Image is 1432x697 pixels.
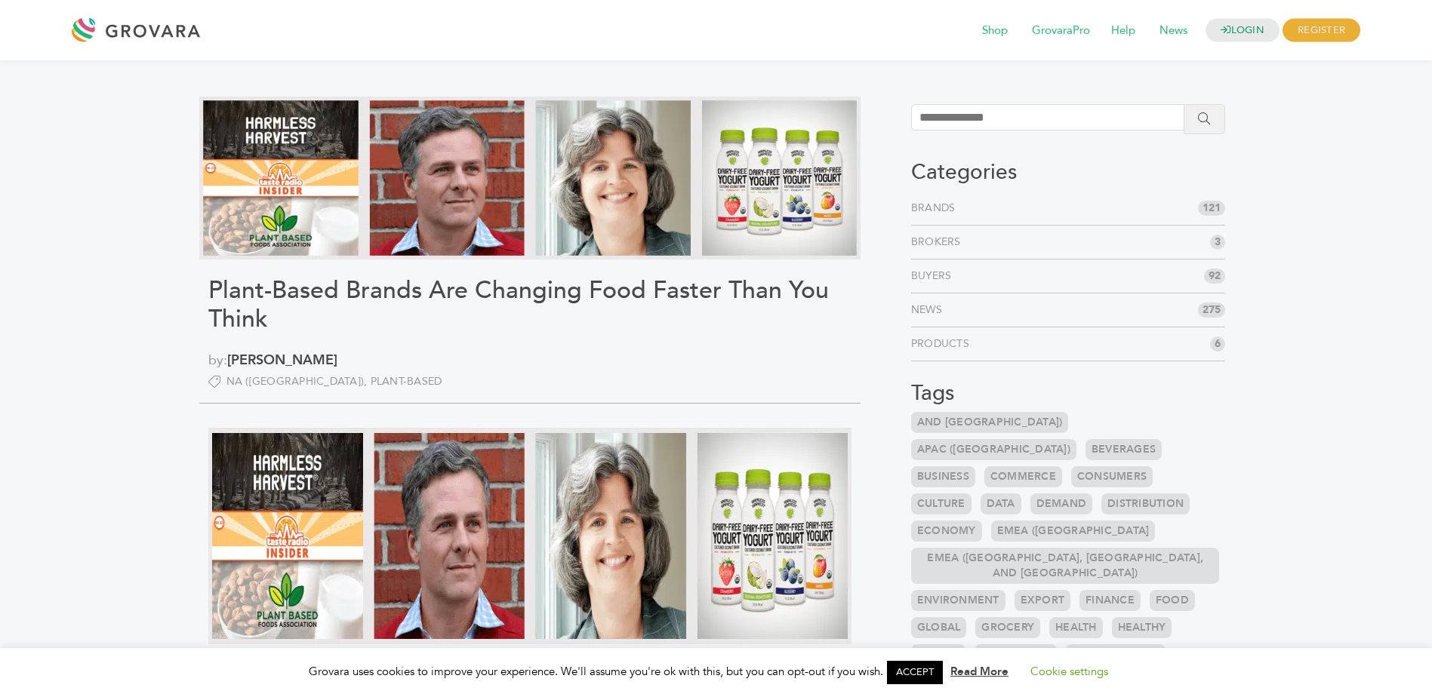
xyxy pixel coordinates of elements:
a: Economy [911,520,982,542]
a: EMEA ([GEOGRAPHIC_DATA], [GEOGRAPHIC_DATA], and [GEOGRAPHIC_DATA]) [911,548,1220,584]
a: NA ([GEOGRAPHIC_DATA]) [226,374,371,388]
a: Data [981,493,1021,514]
a: News [911,302,948,318]
span: 92 [1204,269,1225,284]
span: REGISTER [1283,19,1360,42]
a: Buyers [911,269,958,284]
span: News [1149,17,1198,45]
a: Import [911,644,966,665]
a: Grocery [975,617,1040,638]
h3: Categories [911,160,1226,186]
a: ACCEPT [887,661,943,684]
a: [PERSON_NAME] [227,351,337,370]
h3: Tags [911,381,1226,407]
img: Plant-Based Brands Are Changing Food Faster Than You Think [208,428,852,644]
a: Healthy [1112,617,1172,638]
a: Help [1101,23,1146,39]
a: Beverages [1086,439,1162,460]
a: Health [1049,617,1103,638]
a: Shop [972,23,1018,39]
a: Brokers [911,235,967,250]
a: EMEA ([GEOGRAPHIC_DATA] [991,520,1156,542]
a: Global [911,617,967,638]
a: News [1149,23,1198,39]
span: by: [208,350,852,370]
a: Business [911,466,975,487]
a: Distribution [1101,493,1190,514]
a: GrovaraPro [1021,23,1101,39]
a: Demand [1030,493,1093,514]
span: Grovara uses cookies to improve your experience. We'll assume you're ok with this, but you can op... [309,664,1123,679]
a: International [1066,644,1166,665]
a: and [GEOGRAPHIC_DATA]) [911,412,1069,433]
span: GrovaraPro [1021,17,1101,45]
a: Products [911,336,975,352]
a: Commerce [984,466,1062,487]
a: Read More [950,664,1009,679]
a: Environment [911,590,1005,611]
a: APAC ([GEOGRAPHIC_DATA]) [911,439,1076,460]
a: Finance [1079,590,1141,611]
span: Shop [972,17,1018,45]
a: Export [1015,590,1071,611]
span: Help [1101,17,1146,45]
span: 3 [1210,235,1225,250]
a: LOGIN [1206,19,1280,42]
a: Brands [911,201,962,216]
span: 121 [1198,201,1225,216]
a: Food [1150,590,1195,611]
a: Cookie settings [1030,664,1108,679]
span: 6 [1210,336,1225,352]
a: Plant-based [371,374,442,388]
a: Culture [911,493,972,514]
a: Consumers [1071,466,1153,487]
span: 275 [1198,302,1225,318]
h1: Plant-Based Brands Are Changing Food Faster Than You Think [208,276,852,334]
a: Innovation [975,644,1057,665]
